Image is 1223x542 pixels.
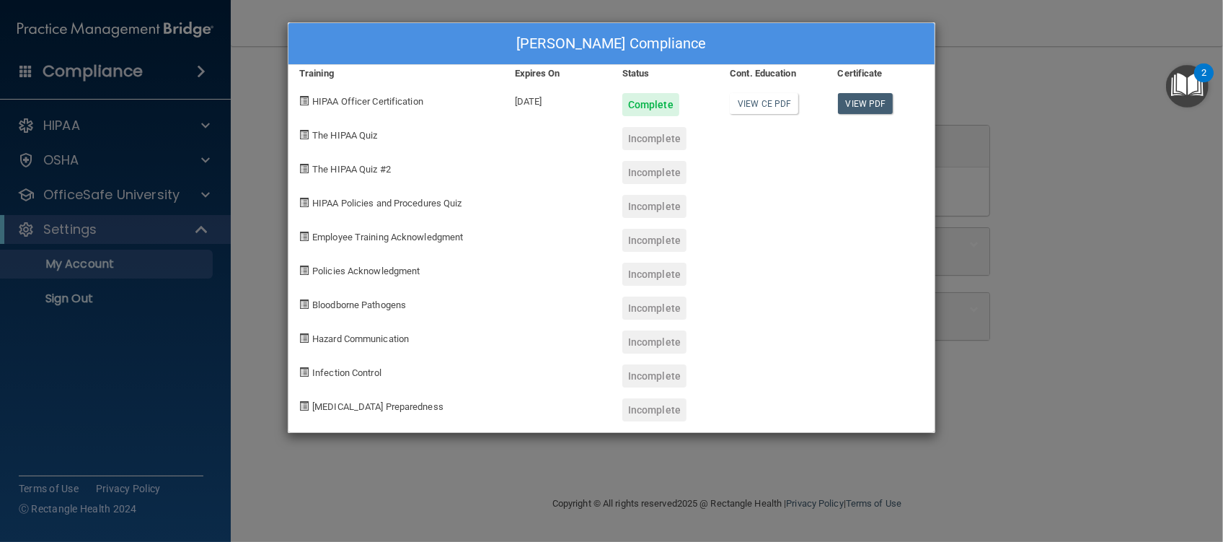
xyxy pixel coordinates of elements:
div: Incomplete [622,127,686,150]
span: [MEDICAL_DATA] Preparedness [312,401,443,412]
div: Incomplete [622,229,686,252]
div: 2 [1201,73,1206,92]
a: View CE PDF [730,93,798,114]
div: Cont. Education [719,65,826,82]
div: Expires On [504,65,611,82]
div: [PERSON_NAME] Compliance [288,23,935,65]
div: Incomplete [622,297,686,320]
div: Incomplete [622,398,686,421]
span: HIPAA Policies and Procedures Quiz [312,198,462,209]
a: View PDF [838,93,893,114]
div: Incomplete [622,263,686,286]
span: Bloodborne Pathogens [312,300,406,310]
div: Incomplete [622,364,686,388]
span: The HIPAA Quiz #2 [312,164,391,175]
div: Complete [622,93,679,116]
div: Status [611,65,719,82]
span: Policies Acknowledgment [312,266,420,276]
div: [DATE] [504,82,611,116]
div: Incomplete [622,195,686,218]
div: Incomplete [622,161,686,184]
span: HIPAA Officer Certification [312,96,423,107]
div: Incomplete [622,331,686,354]
div: Training [288,65,504,82]
span: Infection Control [312,367,381,378]
button: Open Resource Center, 2 new notifications [1166,65,1209,108]
span: Employee Training Acknowledgment [312,232,463,242]
div: Certificate [827,65,935,82]
span: Hazard Communication [312,333,409,344]
span: The HIPAA Quiz [312,130,377,141]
